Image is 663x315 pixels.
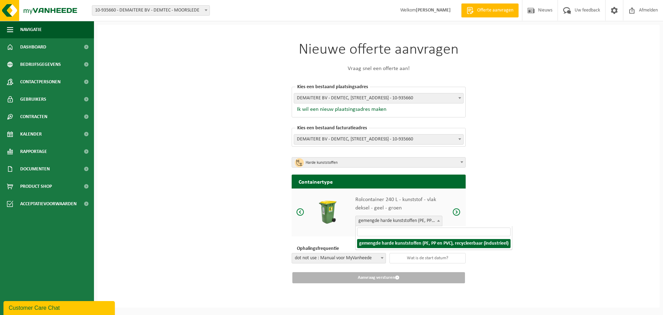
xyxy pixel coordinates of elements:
span: Kies een bestaand facturatieadres [295,125,369,131]
span: DEMAITERE BV - DEMTEC, PASSENDAALSESTRAAT 151, MOORSLEDE - 10-935660 [294,93,463,103]
span: Contactpersonen [20,73,61,91]
li: gemengde harde kunststoffen (PE, PP en PVC), recycleerbaar (industrieel) [357,239,511,248]
span: Kalender [20,125,42,143]
a: Offerte aanvragen [461,3,519,17]
span: Navigatie [20,21,42,38]
button: Aanvraag versturen [292,272,465,283]
p: Vraag snel een offerte aan! [292,64,466,73]
p: Rolcontainer 240 L - kunststof - vlak deksel - geel - groen [355,195,442,212]
input: Wat is de start datum? [389,253,466,263]
span: Bedrijfsgegevens [20,56,61,73]
span: Harde kunststoffen [292,157,465,168]
span: Gebruikers [20,91,46,108]
span: Dashboard [20,38,46,56]
span: 10-935660 - DEMAITERE BV - DEMTEC - MOORSLEDE [92,5,210,16]
span: DEMAITERE BV - DEMTEC, PASSENDAALSESTRAAT 151, MOORSLEDE, 0406.542.143 - 10-935660 [294,135,463,144]
span: Contracten [20,108,47,125]
iframe: chat widget [3,300,116,315]
span: 10-935660 - DEMAITERE BV - DEMTEC - MOORSLEDE [92,6,210,15]
h2: Containertype [292,175,466,188]
span: Documenten [20,160,50,178]
p: Ophalingsfrequentie [295,245,386,252]
span: Rapportage [20,143,47,160]
span: dot not use : Manual voor MyVanheede [292,253,386,263]
strong: [PERSON_NAME] [416,8,451,13]
span: Offerte aanvragen [475,7,515,14]
img: Rolcontainer 240 L - kunststof - vlak deksel - geel - groen [315,199,341,225]
span: Product Shop [20,178,52,195]
span: Kies een bestaand plaatsingsadres [295,84,370,90]
span: gemengde harde kunststoffen (PE, PP en PVC), recycleerbaar (industrieel) [356,216,442,226]
span: Acceptatievoorwaarden [20,195,77,213]
span: Harde kunststoffen [306,158,457,168]
h1: Nieuwe offerte aanvragen [292,42,466,57]
span: gemengde harde kunststoffen (PE, PP en PVC), recycleerbaar (industrieel) [355,216,442,226]
span: Harde kunststoffen [292,157,466,168]
button: Ik wil een nieuw plaatsingsadres maken [294,106,386,113]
